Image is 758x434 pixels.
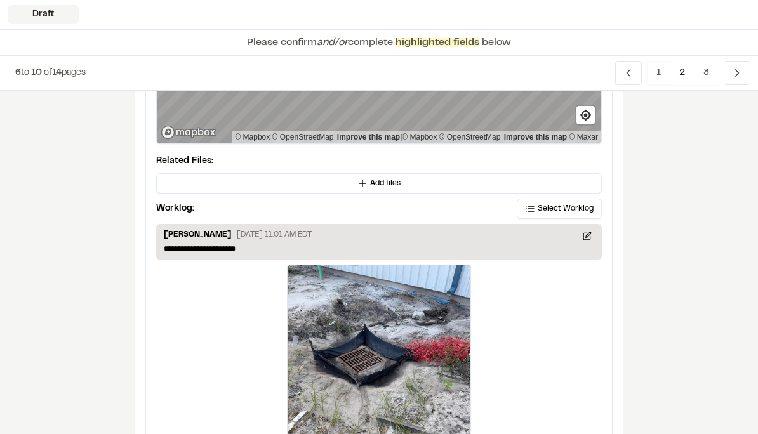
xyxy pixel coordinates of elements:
nav: Navigation [615,61,750,85]
span: 2 [670,61,695,85]
a: OpenStreetMap [439,133,501,141]
a: Improve this map [504,133,567,141]
button: Add files [156,173,602,194]
span: 14 [52,69,62,77]
a: OpenStreetMap [272,133,334,141]
span: Add files [370,178,401,189]
button: Select Worklog [517,199,602,219]
span: and/or [317,38,348,47]
p: Worklog: [156,202,194,216]
p: [DATE] 11:01 AM EDT [237,229,312,240]
a: Mapbox [402,133,437,141]
a: Map feedback [337,133,400,141]
button: Find my location [576,106,595,124]
a: Maxar [569,133,598,141]
span: 6 [15,69,21,77]
span: Select Worklog [538,203,594,214]
span: 10 [31,69,42,77]
p: Please confirm complete below [247,35,511,50]
span: highlighted fields [396,38,479,47]
div: Draft [8,5,79,24]
a: Mapbox logo [161,125,216,140]
span: 3 [694,61,719,85]
p: Related Files: [156,154,602,168]
div: | [235,131,598,143]
p: to of pages [15,66,86,80]
p: [PERSON_NAME] [164,229,232,243]
a: Mapbox [235,133,270,141]
span: 1 [647,61,670,85]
